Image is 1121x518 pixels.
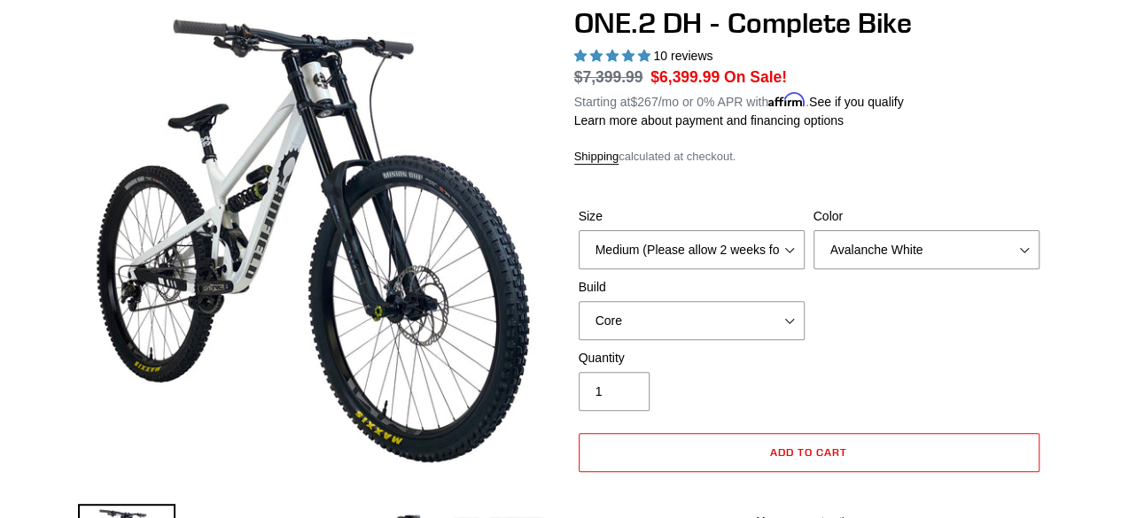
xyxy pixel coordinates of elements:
span: $6,399.99 [650,68,720,86]
a: Learn more about payment and financing options [574,113,844,128]
button: Add to cart [579,433,1039,472]
span: 10 reviews [653,49,712,63]
h1: ONE.2 DH - Complete Bike [574,6,1044,40]
p: Starting at /mo or 0% APR with . [574,89,904,112]
s: $7,399.99 [574,68,643,86]
span: On Sale! [724,66,787,89]
a: Shipping [574,150,619,165]
span: Add to cart [770,445,847,459]
span: Affirm [768,92,806,107]
span: $267 [630,95,658,109]
label: Size [579,207,805,226]
label: Build [579,278,805,297]
label: Color [814,207,1039,226]
a: See if you qualify - Learn more about Affirm Financing (opens in modal) [809,95,904,109]
span: 5.00 stars [574,49,654,63]
div: calculated at checkout. [574,148,1044,166]
label: Quantity [579,349,805,367]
